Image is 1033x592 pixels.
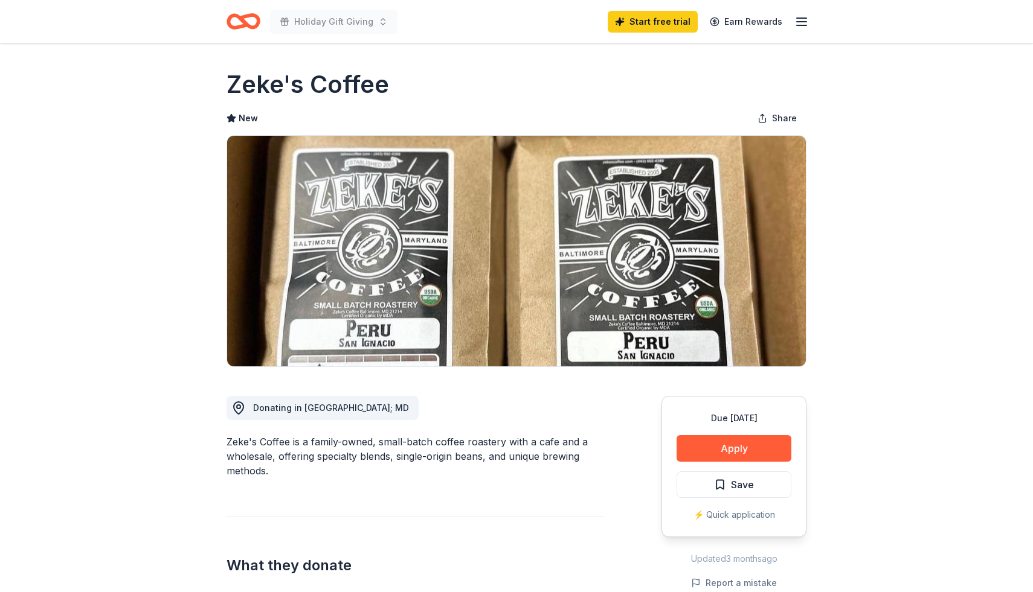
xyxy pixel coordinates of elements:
[270,10,397,34] button: Holiday Gift Giving
[239,111,258,126] span: New
[703,11,790,33] a: Earn Rewards
[294,14,373,29] span: Holiday Gift Giving
[227,68,389,101] h1: Zeke's Coffee
[227,556,603,575] h2: What they donate
[677,508,791,522] div: ⚡️ Quick application
[661,552,806,566] div: Updated 3 months ago
[748,106,806,130] button: Share
[772,111,797,126] span: Share
[731,477,754,492] span: Save
[691,576,777,590] button: Report a mistake
[227,434,603,478] div: Zeke's Coffee is a family-owned, small-batch coffee roastery with a cafe and a wholesale, offerin...
[227,136,806,366] img: Image for Zeke's Coffee
[677,411,791,425] div: Due [DATE]
[677,471,791,498] button: Save
[608,11,698,33] a: Start free trial
[677,435,791,462] button: Apply
[253,403,409,413] span: Donating in [GEOGRAPHIC_DATA]; MD
[227,7,260,36] a: Home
